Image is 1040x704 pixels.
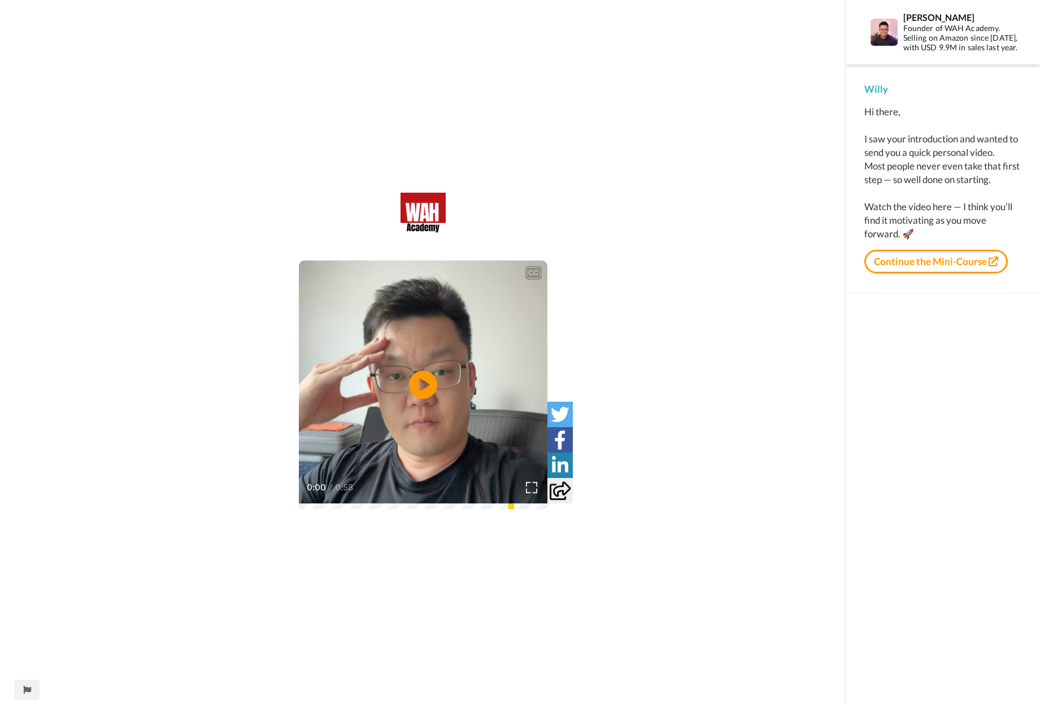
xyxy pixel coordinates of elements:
[526,482,537,493] img: Full screen
[864,82,1022,96] div: Willy
[871,19,898,46] img: Profile Image
[401,193,446,238] img: 96474be9-0627-443c-8013-dab5a186a59c
[329,481,333,494] span: /
[526,267,541,279] div: CC
[864,250,1008,273] a: Continue the Mini-Course
[307,481,327,494] span: 0:00
[903,24,1021,52] div: Founder of WAH Academy. Selling on Amazon since [DATE], with USD 9.9M in sales last year.
[864,105,1022,241] div: Hi there, I saw your introduction and wanted to send you a quick personal video. Most people neve...
[335,481,355,494] span: 0:58
[903,12,1021,23] div: [PERSON_NAME]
